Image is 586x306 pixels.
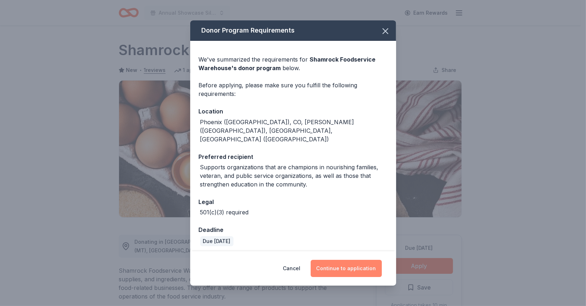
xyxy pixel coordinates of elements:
div: Phoenix ([GEOGRAPHIC_DATA]), CO, [PERSON_NAME] ([GEOGRAPHIC_DATA]), [GEOGRAPHIC_DATA], [GEOGRAPHI... [200,118,388,144]
button: Cancel [283,260,301,277]
div: Donor Program Requirements [190,20,396,41]
div: Preferred recipient [199,152,388,161]
div: Legal [199,197,388,207]
div: Before applying, please make sure you fulfill the following requirements: [199,81,388,98]
div: Location [199,107,388,116]
button: Continue to application [311,260,382,277]
div: Due [DATE] [200,236,233,246]
div: 501(c)(3) required [200,208,249,217]
div: We've summarized the requirements for below. [199,55,388,72]
div: Deadline [199,225,388,234]
div: Supports organizations that are champions in nourishing families, veteran, and public service org... [200,163,388,189]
